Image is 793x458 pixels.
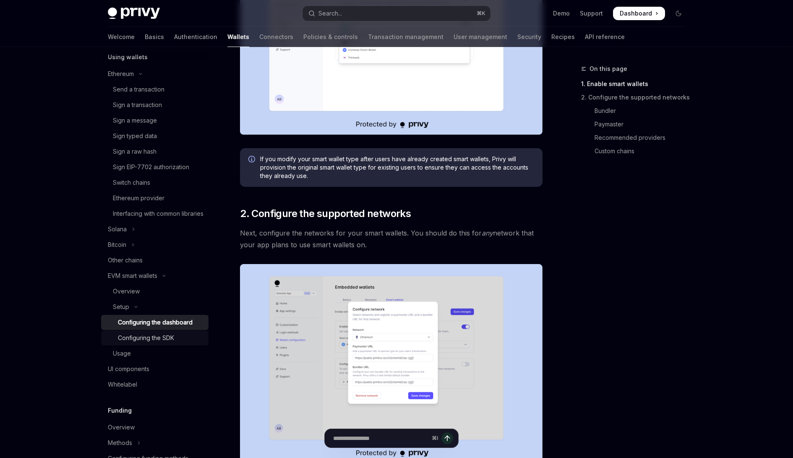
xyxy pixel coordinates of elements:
[581,118,692,131] a: Paymaster
[108,271,157,281] div: EVM smart wallets
[248,156,257,164] svg: Info
[477,10,485,17] span: ⌘ K
[101,160,209,175] a: Sign EIP-7702 authorization
[113,178,150,188] div: Switch chains
[101,113,209,128] a: Sign a message
[101,330,209,345] a: Configuring the SDK
[113,115,157,126] div: Sign a message
[113,147,157,157] div: Sign a raw hash
[551,27,575,47] a: Recipes
[108,406,132,416] h5: Funding
[581,131,692,144] a: Recommended providers
[101,299,209,314] button: Toggle Setup section
[581,144,692,158] a: Custom chains
[108,224,127,234] div: Solana
[553,9,570,18] a: Demo
[118,317,193,327] div: Configuring the dashboard
[113,302,129,312] div: Setup
[101,268,209,283] button: Toggle EVM smart wallets section
[101,97,209,113] a: Sign a transaction
[101,237,209,252] button: Toggle Bitcoin section
[101,253,209,268] a: Other chains
[101,128,209,144] a: Sign typed data
[227,27,249,47] a: Wallets
[145,27,164,47] a: Basics
[113,286,140,296] div: Overview
[620,9,652,18] span: Dashboard
[174,27,217,47] a: Authentication
[113,193,164,203] div: Ethereum provider
[303,27,358,47] a: Policies & controls
[581,104,692,118] a: Bundler
[333,429,428,448] input: Ask a question...
[113,84,164,94] div: Send a transaction
[108,438,132,448] div: Methods
[101,361,209,377] a: UI components
[672,7,685,20] button: Toggle dark mode
[101,191,209,206] a: Ethereum provider
[113,131,157,141] div: Sign typed data
[101,144,209,159] a: Sign a raw hash
[113,209,203,219] div: Interfacing with common libraries
[368,27,443,47] a: Transaction management
[259,27,293,47] a: Connectors
[101,206,209,221] a: Interfacing with common libraries
[585,27,625,47] a: API reference
[113,348,131,359] div: Usage
[108,422,135,432] div: Overview
[108,364,149,374] div: UI components
[101,377,209,392] a: Whitelabel
[303,6,490,21] button: Open search
[113,100,162,110] div: Sign a transaction
[108,69,134,79] div: Ethereum
[613,7,665,20] a: Dashboard
[113,162,189,172] div: Sign EIP-7702 authorization
[101,420,209,435] a: Overview
[240,227,543,251] span: Next, configure the networks for your smart wallets. You should do this for network that your app...
[101,222,209,237] button: Toggle Solana section
[108,255,143,265] div: Other chains
[101,82,209,97] a: Send a transaction
[517,27,541,47] a: Security
[581,77,692,91] a: 1. Enable smart wallets
[101,315,209,330] a: Configuring the dashboard
[118,333,174,343] div: Configuring the SDK
[101,346,209,361] a: Usage
[101,175,209,190] a: Switch chains
[108,240,126,250] div: Bitcoin
[101,435,209,450] button: Toggle Methods section
[581,91,692,104] a: 2. Configure the supported networks
[454,27,507,47] a: User management
[101,66,209,81] button: Toggle Ethereum section
[580,9,603,18] a: Support
[441,432,453,444] button: Send message
[590,64,627,74] span: On this page
[108,27,135,47] a: Welcome
[101,284,209,299] a: Overview
[318,8,342,18] div: Search...
[482,229,493,237] em: any
[260,155,534,180] span: If you modify your smart wallet type after users have already created smart wallets, Privy will p...
[240,207,411,220] span: 2. Configure the supported networks
[108,8,160,19] img: dark logo
[108,379,137,390] div: Whitelabel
